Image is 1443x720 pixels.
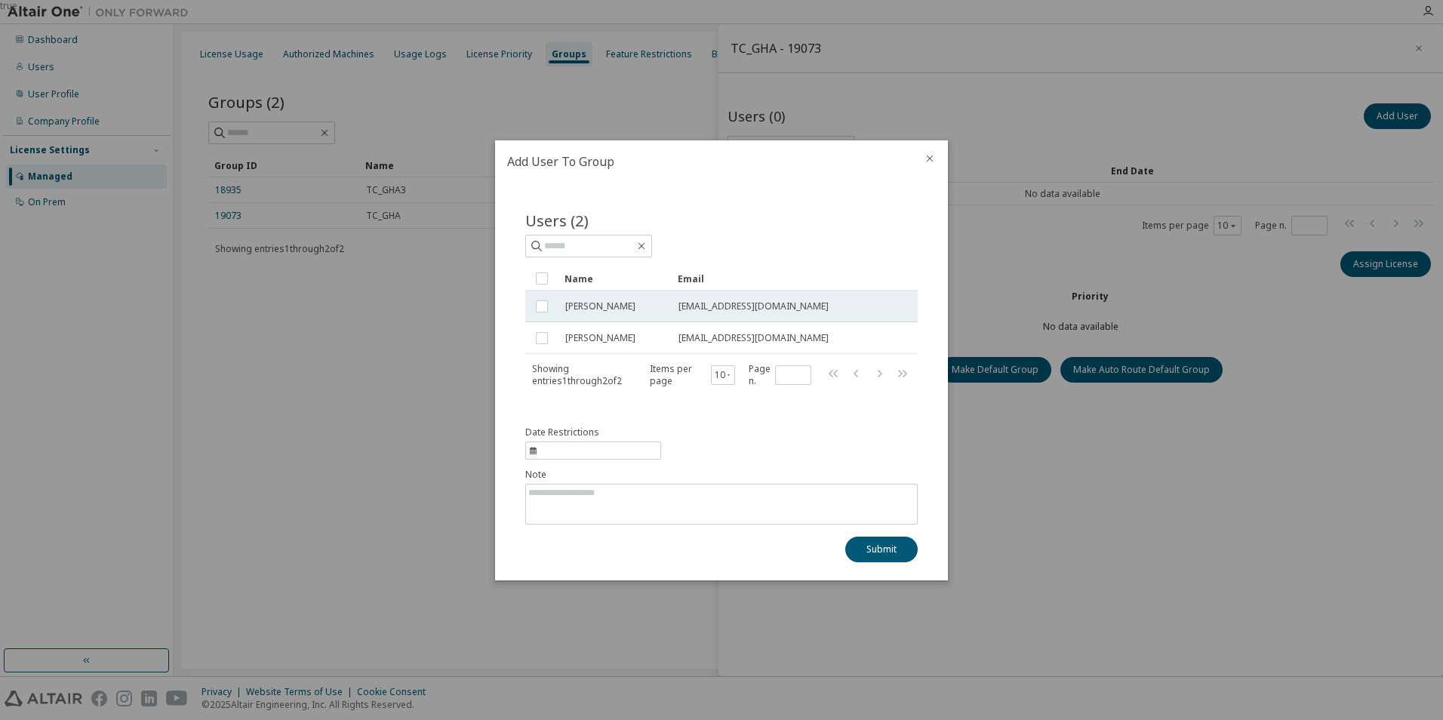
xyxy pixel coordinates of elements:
[565,266,666,291] div: Name
[924,152,936,165] button: close
[650,363,735,387] span: Items per page
[715,369,732,381] button: 10
[678,300,829,312] span: [EMAIL_ADDRESS][DOMAIN_NAME]
[678,266,892,291] div: Email
[495,140,912,183] h2: Add User To Group
[565,332,635,344] span: [PERSON_NAME]
[749,363,811,387] span: Page n.
[525,469,918,481] label: Note
[525,426,661,460] button: information
[678,332,829,344] span: [EMAIL_ADDRESS][DOMAIN_NAME]
[565,300,635,312] span: [PERSON_NAME]
[525,426,599,438] span: Date Restrictions
[525,210,589,231] span: Users (2)
[532,362,622,387] span: Showing entries 1 through 2 of 2
[845,537,918,562] button: Submit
